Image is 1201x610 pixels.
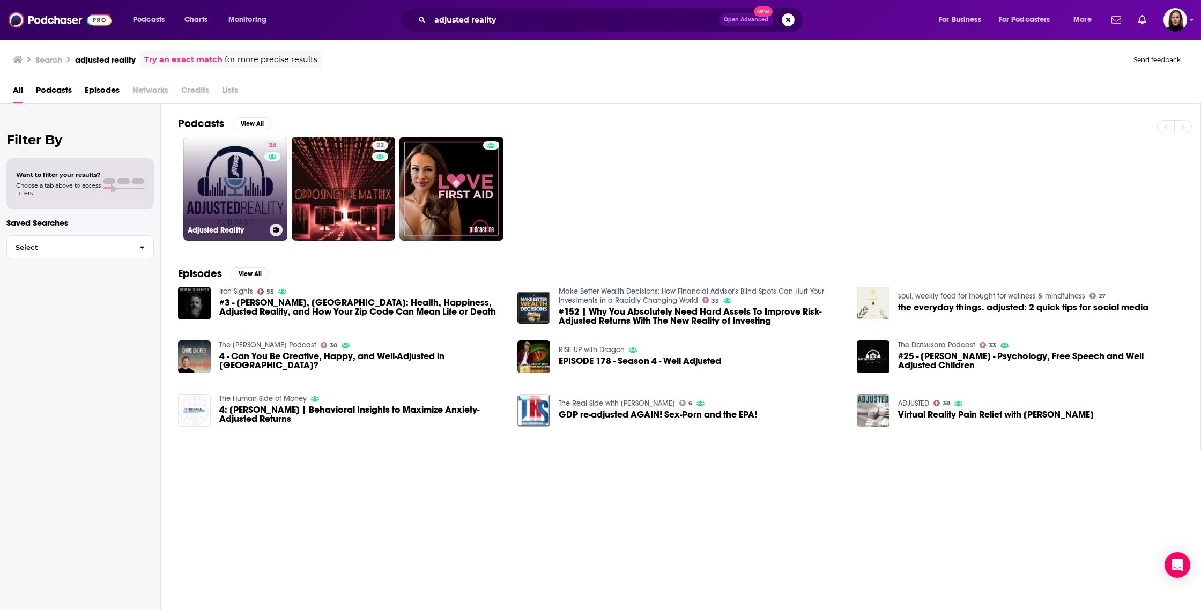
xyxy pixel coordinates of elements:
a: #3 - Sherry McAllister, DC: Health, Happiness, Adjusted Reality, and How Your Zip Code Can Mean L... [178,287,211,319]
span: 34 [269,140,276,151]
a: 33 [702,297,720,303]
img: the everyday things. adjusted: 2 quick tips for social media [857,287,889,319]
span: Select [7,244,131,251]
img: User Profile [1163,8,1187,32]
a: GDP re-adjusted AGAIN! Sex-Porn and the EPA! [559,410,757,419]
span: for more precise results [225,54,317,66]
button: Show profile menu [1163,8,1187,32]
span: Choose a tab above to access filters. [16,182,101,197]
a: ADJUSTED [898,399,929,408]
span: Lists [222,81,238,103]
h2: Filter By [6,132,154,147]
img: EPISODE 178 - Season 4 - Well Adjusted [517,340,550,373]
h3: Adjusted Reality [188,226,265,235]
a: Episodes [85,81,120,103]
a: 34Adjusted Reality [183,137,287,241]
button: View All [233,117,271,130]
a: #3 - Sherry McAllister, DC: Health, Happiness, Adjusted Reality, and How Your Zip Code Can Mean L... [219,298,505,316]
a: 27 [1089,293,1106,299]
span: For Podcasters [999,12,1050,27]
input: Search podcasts, credits, & more... [430,11,719,28]
a: 6 [679,400,693,406]
img: #25 - Oren Amitay - Psychology, Free Speech and Well Adjusted Children [857,340,889,373]
a: 38 [933,400,951,406]
a: 30 [321,342,338,348]
button: Select [6,235,154,259]
img: Podchaser - Follow, Share and Rate Podcasts [9,10,112,30]
a: Virtual Reality Pain Relief with Dr. Gerry Stanley [898,410,1094,419]
img: 4: Greg Davies | Behavioral Insights to Maximize Anxiety-Adjusted Returns [178,394,211,427]
span: Logged in as BevCat3 [1163,8,1187,32]
span: 30 [330,343,337,348]
h2: Episodes [178,267,222,280]
span: Charts [184,12,207,27]
img: Virtual Reality Pain Relief with Dr. Gerry Stanley [857,394,889,427]
h3: Search [35,55,62,65]
a: The Real Side with Joe Messina [559,399,675,408]
h3: adjusted reality [75,55,136,65]
a: The Human Side of Money [219,394,307,403]
button: open menu [931,11,995,28]
span: #3 - [PERSON_NAME], [GEOGRAPHIC_DATA]: Health, Happiness, Adjusted Reality, and How Your Zip Code... [219,298,505,316]
a: 4: Greg Davies | Behavioral Insights to Maximize Anxiety-Adjusted Returns [219,405,505,423]
span: 33 [989,343,996,348]
a: Iron Sights [219,287,253,296]
div: Open Intercom Messenger [1165,552,1190,578]
button: open menu [1066,11,1105,28]
span: Monitoring [228,12,266,27]
span: Credits [181,81,209,103]
a: Podcasts [36,81,72,103]
a: All [13,81,23,103]
img: 4 - Can You Be Creative, Happy, and Well-Adjusted in Australia? [178,340,211,373]
a: #25 - Oren Amitay - Psychology, Free Speech and Well Adjusted Children [898,352,1183,370]
a: Make Better Wealth Decisions: How Financial Advisor's Blind Spots Can Hurt Your Investments in a ... [559,287,824,305]
button: open menu [125,11,179,28]
span: More [1073,12,1092,27]
p: Saved Searches [6,218,154,228]
span: Want to filter your results? [16,171,101,178]
a: The Datsusara Podcast [898,340,975,349]
span: For Business [939,12,981,27]
a: Show notifications dropdown [1107,11,1125,29]
button: View All [231,267,269,280]
button: open menu [221,11,280,28]
span: 33 [711,299,719,303]
span: 27 [1099,294,1106,299]
a: 55 [257,288,275,295]
span: New [754,6,773,17]
button: open menu [992,11,1066,28]
span: Virtual Reality Pain Relief with [PERSON_NAME] [898,410,1094,419]
a: 33 [980,342,997,348]
a: EpisodesView All [178,267,269,280]
a: EPISODE 178 - Season 4 - Well Adjusted [559,356,721,366]
a: The Chris Endrey Podcast [219,340,316,349]
a: 4 - Can You Be Creative, Happy, and Well-Adjusted in Australia? [219,352,505,370]
span: 22 [376,140,384,151]
a: Show notifications dropdown [1134,11,1151,29]
img: GDP re-adjusted AGAIN! Sex-Porn and the EPA! [517,394,550,427]
a: Charts [177,11,214,28]
button: Open AdvancedNew [719,13,773,26]
span: 6 [688,401,692,406]
a: 22 [292,137,396,241]
a: the everyday things. adjusted: 2 quick tips for social media [898,303,1148,312]
span: 4: [PERSON_NAME] | Behavioral Insights to Maximize Anxiety-Adjusted Returns [219,405,505,423]
img: #152 | Why You Absolutely Need Hard Assets To Improve Risk-Adjusted Returns With The New Reality ... [517,292,550,324]
span: Podcasts [133,12,165,27]
span: Networks [132,81,168,103]
h2: Podcasts [178,117,224,130]
span: 38 [943,401,950,406]
button: Send feedback [1130,55,1184,64]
